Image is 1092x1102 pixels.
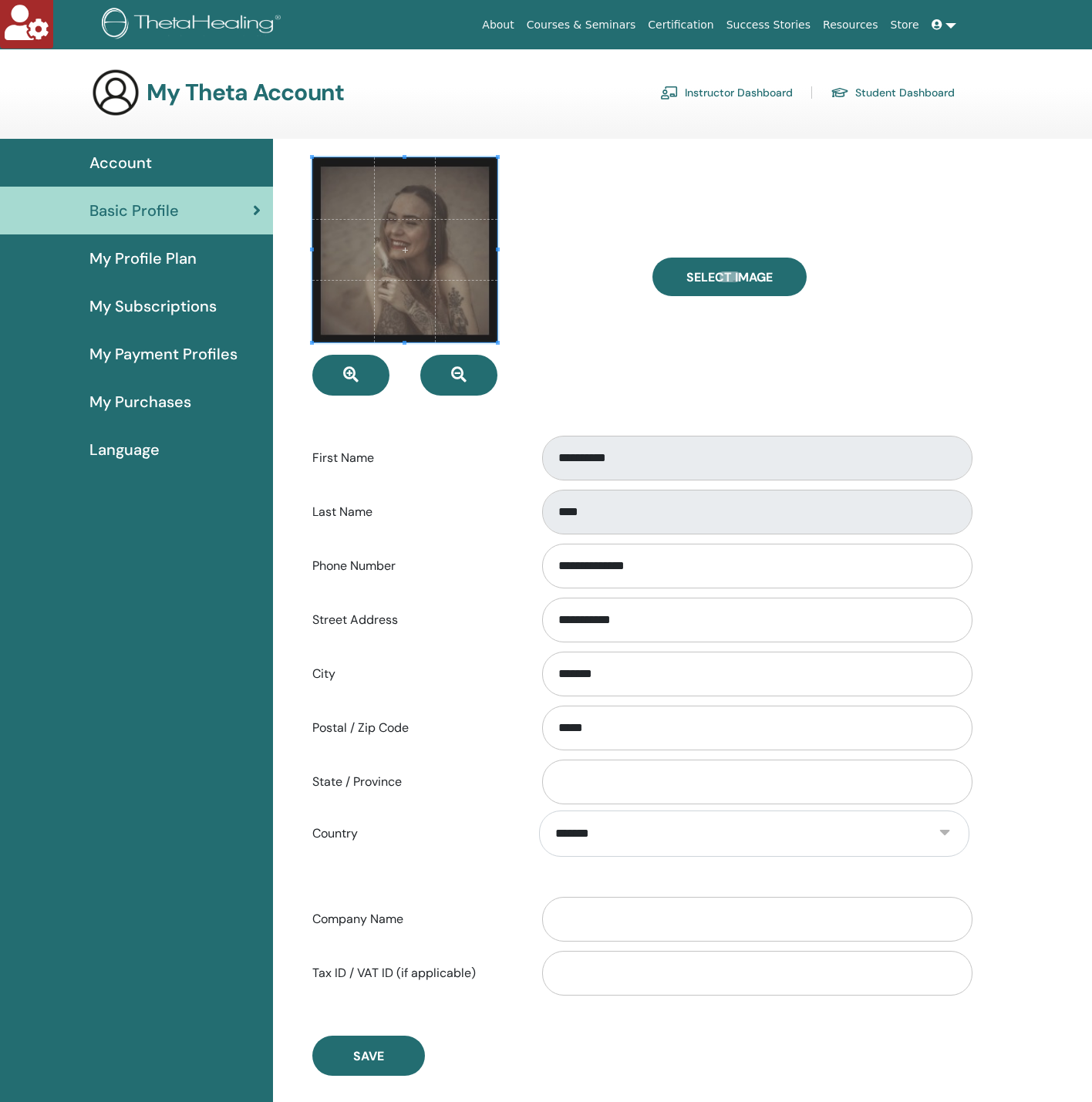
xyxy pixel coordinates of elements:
[817,11,885,39] a: Resources
[91,68,140,117] img: generic-user-icon.jpg
[301,659,527,689] label: City
[102,8,286,42] img: logo.png
[642,11,720,39] a: Certification
[301,443,527,473] label: First Name
[301,767,527,797] label: State / Province
[720,271,740,282] input: Select Image
[660,80,793,105] a: Instructor Dashboard
[89,151,152,174] span: Account
[660,86,679,99] img: chalkboard-teacher.svg
[89,247,197,270] span: My Profile Plan
[301,713,527,743] label: Postal / Zip Code
[831,80,955,105] a: Student Dashboard
[885,11,925,39] a: Store
[353,1048,384,1064] span: Save
[89,390,191,413] span: My Purchases
[147,79,344,106] h3: My Theta Account
[301,819,527,848] label: Country
[301,959,527,988] label: Tax ID / VAT ID (if applicable)
[312,1036,425,1076] button: Save
[89,295,217,318] span: My Subscriptions
[89,199,179,222] span: Basic Profile
[720,11,817,39] a: Success Stories
[301,551,527,581] label: Phone Number
[301,497,527,527] label: Last Name
[301,905,527,934] label: Company Name
[686,269,773,285] span: Select Image
[521,11,642,39] a: Courses & Seminars
[831,86,849,99] img: graduation-cap.svg
[476,11,520,39] a: About
[301,605,527,635] label: Street Address
[89,438,160,461] span: Language
[89,342,238,366] span: My Payment Profiles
